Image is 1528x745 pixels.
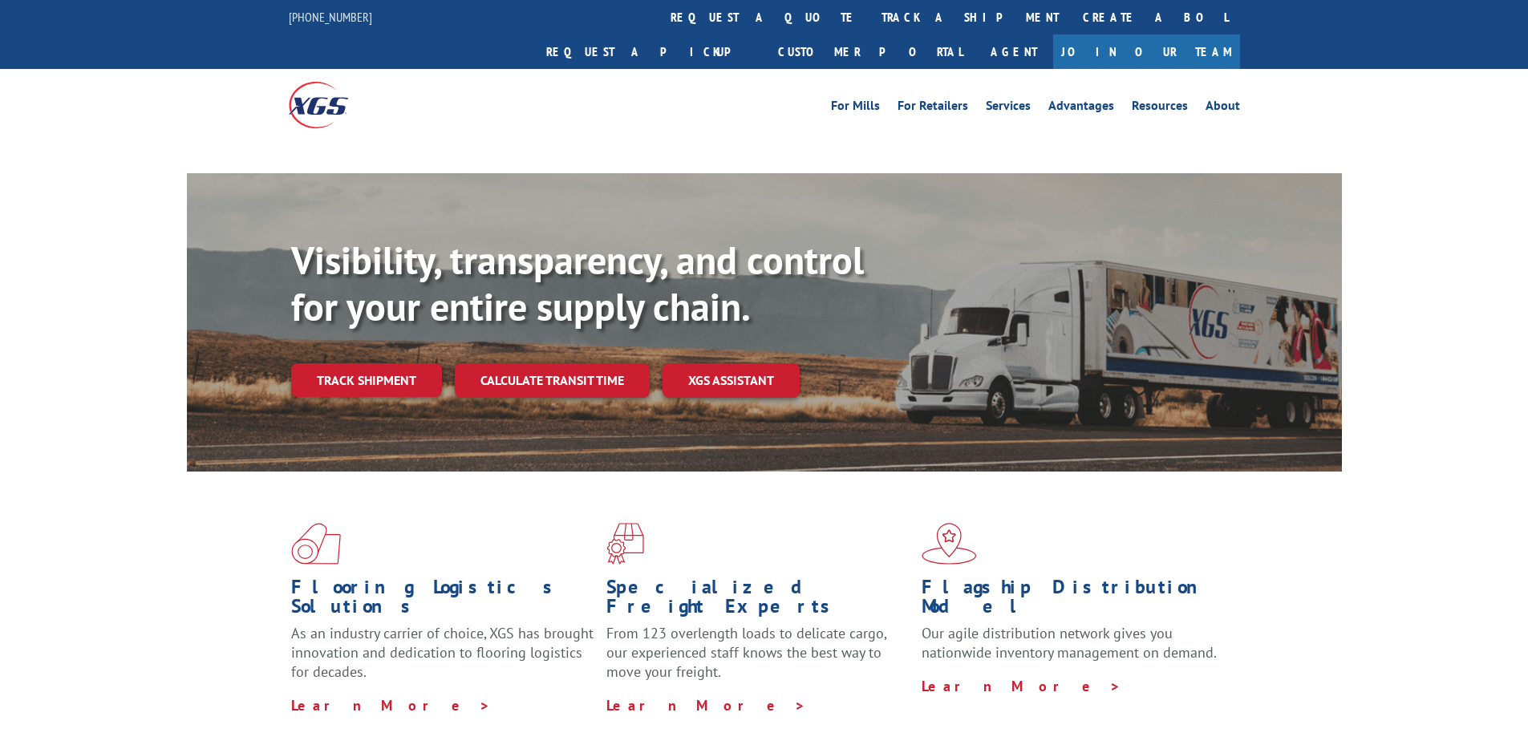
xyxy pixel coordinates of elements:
[663,363,800,398] a: XGS ASSISTANT
[898,99,968,117] a: For Retailers
[606,696,806,715] a: Learn More >
[455,363,650,398] a: Calculate transit time
[986,99,1031,117] a: Services
[975,34,1053,69] a: Agent
[922,624,1217,662] span: Our agile distribution network gives you nationwide inventory management on demand.
[1053,34,1240,69] a: Join Our Team
[922,523,977,565] img: xgs-icon-flagship-distribution-model-red
[291,577,594,624] h1: Flooring Logistics Solutions
[291,363,442,397] a: Track shipment
[534,34,766,69] a: Request a pickup
[291,624,594,681] span: As an industry carrier of choice, XGS has brought innovation and dedication to flooring logistics...
[291,235,864,331] b: Visibility, transparency, and control for your entire supply chain.
[606,523,644,565] img: xgs-icon-focused-on-flooring-red
[1048,99,1114,117] a: Advantages
[1206,99,1240,117] a: About
[922,677,1121,695] a: Learn More >
[831,99,880,117] a: For Mills
[289,9,372,25] a: [PHONE_NUMBER]
[766,34,975,69] a: Customer Portal
[606,624,910,695] p: From 123 overlength loads to delicate cargo, our experienced staff knows the best way to move you...
[606,577,910,624] h1: Specialized Freight Experts
[291,523,341,565] img: xgs-icon-total-supply-chain-intelligence-red
[291,696,491,715] a: Learn More >
[1132,99,1188,117] a: Resources
[922,577,1225,624] h1: Flagship Distribution Model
